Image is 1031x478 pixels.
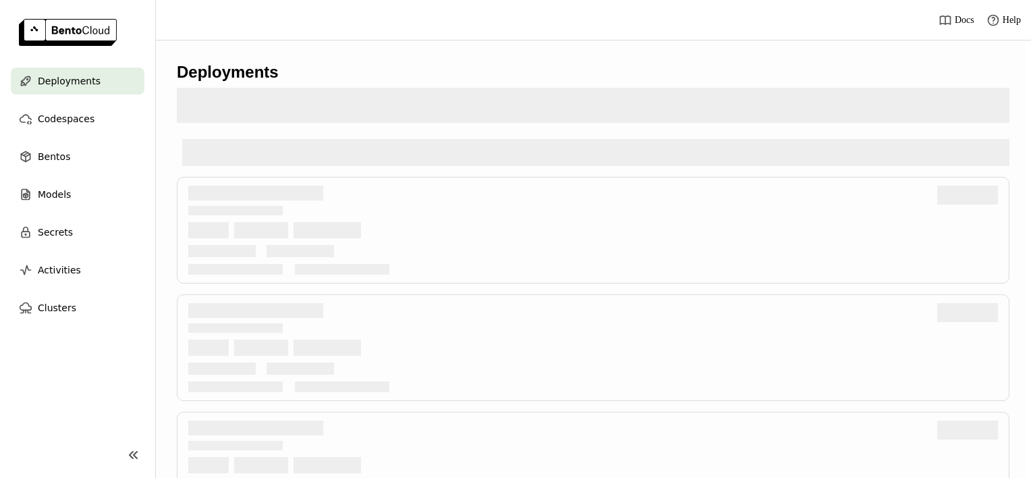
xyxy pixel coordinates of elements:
[38,111,94,127] span: Codespaces
[38,224,73,240] span: Secrets
[171,57,1015,77] div: Deployments
[933,14,969,27] a: Docs
[11,219,144,246] a: Secrets
[11,294,144,321] a: Clusters
[11,181,144,208] a: Models
[11,143,144,170] a: Bentos
[38,262,81,278] span: Activities
[38,73,101,89] span: Deployments
[19,19,117,46] img: logo
[997,14,1015,26] span: Help
[11,257,144,284] a: Activities
[38,149,70,165] span: Bentos
[981,14,1015,27] div: Help
[949,14,969,26] span: Docs
[38,186,71,203] span: Models
[38,300,76,316] span: Clusters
